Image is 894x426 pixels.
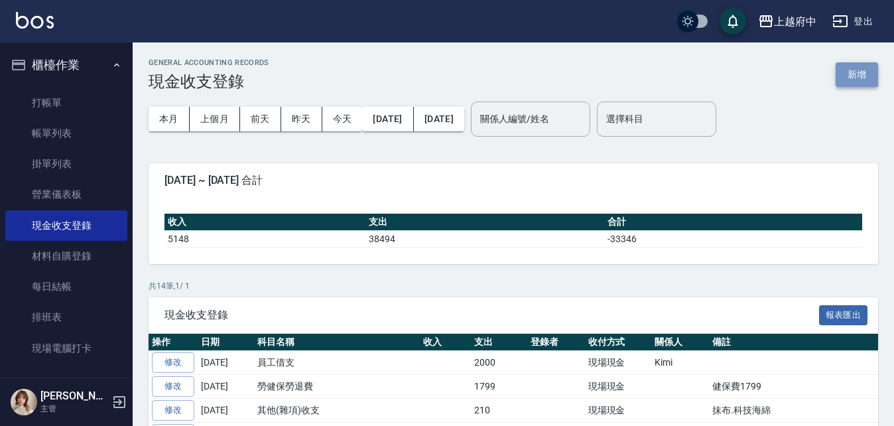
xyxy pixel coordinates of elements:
[827,9,878,34] button: 登出
[651,351,709,375] td: Kimi
[753,8,822,35] button: 上越府中
[362,107,413,131] button: [DATE]
[40,390,108,403] h5: [PERSON_NAME]
[254,351,420,375] td: 員工借支
[198,398,254,422] td: [DATE]
[149,280,878,292] p: 共 14 筆, 1 / 1
[365,214,604,231] th: 支出
[16,12,54,29] img: Logo
[254,398,420,422] td: 其他(雜項)收支
[152,400,194,421] a: 修改
[527,334,585,351] th: 登錄者
[585,398,652,422] td: 現場現金
[836,62,878,87] button: 新增
[5,48,127,82] button: 櫃檯作業
[40,403,108,415] p: 主管
[281,107,322,131] button: 昨天
[254,375,420,399] td: 勞健保勞退費
[198,351,254,375] td: [DATE]
[152,352,194,373] a: 修改
[198,334,254,351] th: 日期
[5,210,127,241] a: 現金收支登錄
[164,214,365,231] th: 收入
[585,334,652,351] th: 收付方式
[5,271,127,302] a: 每日結帳
[5,179,127,210] a: 營業儀表板
[585,351,652,375] td: 現場現金
[720,8,746,35] button: save
[819,308,868,320] a: 報表匯出
[5,333,127,364] a: 現場電腦打卡
[836,68,878,80] a: 新增
[5,88,127,118] a: 打帳單
[471,398,527,422] td: 210
[190,107,240,131] button: 上個月
[420,334,471,351] th: 收入
[5,118,127,149] a: 帳單列表
[471,375,527,399] td: 1799
[322,107,363,131] button: 今天
[149,107,190,131] button: 本月
[774,13,816,30] div: 上越府中
[149,334,198,351] th: 操作
[414,107,464,131] button: [DATE]
[240,107,281,131] button: 前天
[651,334,709,351] th: 關係人
[819,305,868,326] button: 報表匯出
[604,214,862,231] th: 合計
[471,351,527,375] td: 2000
[149,58,269,67] h2: GENERAL ACCOUNTING RECORDS
[164,174,862,187] span: [DATE] ~ [DATE] 合計
[365,230,604,248] td: 38494
[5,149,127,179] a: 掛單列表
[164,309,819,322] span: 現金收支登錄
[198,375,254,399] td: [DATE]
[11,389,37,415] img: Person
[152,376,194,397] a: 修改
[585,375,652,399] td: 現場現金
[254,334,420,351] th: 科目名稱
[5,241,127,271] a: 材料自購登錄
[149,72,269,91] h3: 現金收支登錄
[5,369,127,403] button: 預約管理
[164,230,365,248] td: 5148
[471,334,527,351] th: 支出
[5,302,127,332] a: 排班表
[604,230,862,248] td: -33346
